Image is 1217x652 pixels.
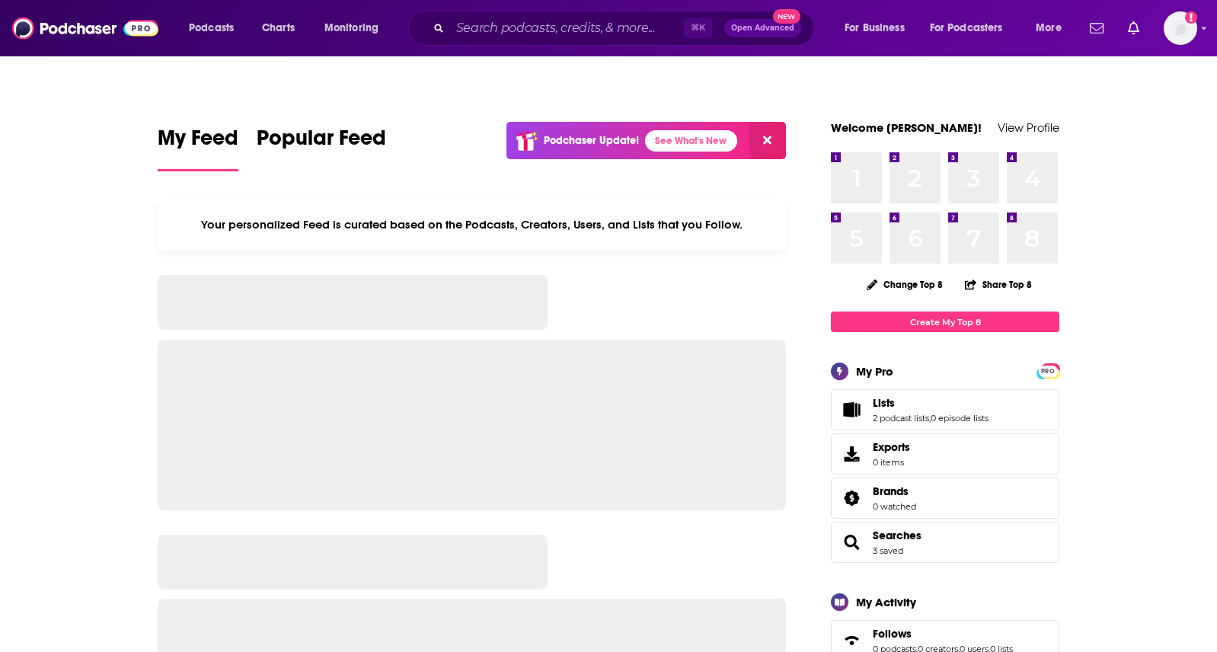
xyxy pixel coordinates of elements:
button: open menu [834,16,924,40]
span: Exports [873,440,910,454]
svg: Add a profile image [1185,11,1197,24]
span: Podcasts [189,18,234,39]
a: Show notifications dropdown [1122,15,1145,41]
img: User Profile [1164,11,1197,45]
a: My Feed [158,125,238,171]
input: Search podcasts, credits, & more... [450,16,684,40]
span: Logged in as FirstLiberty [1164,11,1197,45]
a: Charts [252,16,304,40]
a: PRO [1039,365,1057,376]
a: Searches [873,529,922,542]
img: Podchaser - Follow, Share and Rate Podcasts [12,14,158,43]
button: Change Top 8 [858,275,952,294]
span: For Business [845,18,905,39]
span: My Feed [158,125,238,160]
span: New [773,9,800,24]
button: Open AdvancedNew [724,19,801,37]
a: Exports [831,433,1059,475]
span: For Podcasters [930,18,1003,39]
span: ⌘ K [684,18,712,38]
span: More [1036,18,1062,39]
a: Welcome [PERSON_NAME]! [831,120,982,135]
div: My Pro [856,364,893,379]
div: Search podcasts, credits, & more... [423,11,829,46]
span: Popular Feed [257,125,386,160]
span: 0 items [873,457,910,468]
span: Open Advanced [731,24,794,32]
a: Create My Top 8 [831,312,1059,332]
button: open menu [920,16,1025,40]
a: 3 saved [873,545,903,556]
a: See What's New [645,130,737,152]
span: Exports [836,443,867,465]
span: Lists [831,389,1059,430]
a: Follows [836,630,867,651]
span: Follows [873,627,912,641]
button: open menu [178,16,254,40]
span: , [929,413,931,423]
span: Monitoring [324,18,379,39]
a: Brands [873,484,916,498]
button: Show profile menu [1164,11,1197,45]
span: Searches [831,522,1059,563]
a: Brands [836,487,867,509]
button: open menu [1025,16,1081,40]
a: Searches [836,532,867,553]
span: Lists [873,396,895,410]
a: Show notifications dropdown [1084,15,1110,41]
a: Lists [873,396,989,410]
a: 2 podcast lists [873,413,929,423]
button: Share Top 8 [964,270,1033,299]
a: Follows [873,627,1013,641]
span: Charts [262,18,295,39]
a: Lists [836,399,867,420]
span: Brands [873,484,909,498]
span: Brands [831,478,1059,519]
div: Your personalized Feed is curated based on the Podcasts, Creators, Users, and Lists that you Follow. [158,199,786,251]
a: 0 episode lists [931,413,989,423]
a: 0 watched [873,501,916,512]
a: Popular Feed [257,125,386,171]
span: PRO [1039,366,1057,377]
p: Podchaser Update! [544,134,639,147]
a: View Profile [998,120,1059,135]
button: open menu [314,16,398,40]
div: My Activity [856,595,916,609]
